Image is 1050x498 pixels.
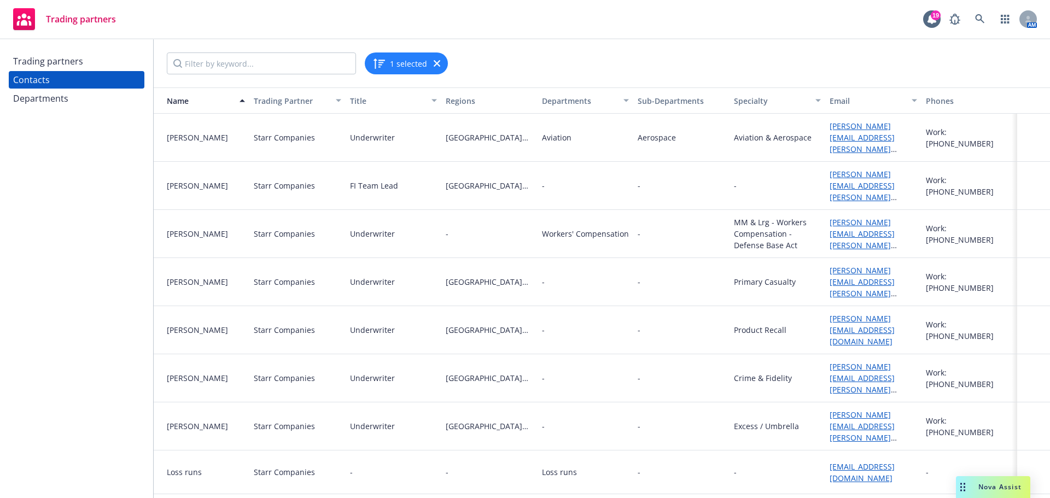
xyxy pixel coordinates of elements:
button: Sub-Departments [633,87,729,114]
span: Trading partners [46,15,116,24]
button: Departments [538,87,633,114]
div: [PERSON_NAME] [167,276,245,288]
a: [PERSON_NAME][EMAIL_ADDRESS][PERSON_NAME][DOMAIN_NAME] [830,169,895,214]
a: [PERSON_NAME][EMAIL_ADDRESS][PERSON_NAME][DOMAIN_NAME] [830,361,895,406]
div: Regions [446,95,533,107]
div: [PERSON_NAME] [167,420,245,432]
div: Work: [PHONE_NUMBER] [926,222,1013,245]
div: Contacts [13,71,50,89]
a: Report a Bug [944,8,966,30]
div: Starr Companies [254,324,315,336]
div: Trading partners [13,52,83,70]
div: Name [158,95,233,107]
div: Underwriter [350,372,395,384]
div: [PERSON_NAME] [167,372,245,384]
span: - [638,228,640,239]
div: Phones [926,95,1013,107]
div: Aviation [542,132,571,143]
span: Aerospace [638,132,725,143]
div: Starr Companies [254,420,315,432]
div: - [542,324,545,336]
button: 1 selected [372,57,427,70]
button: Name [154,87,249,114]
span: Nova Assist [978,482,1022,491]
div: Starr Companies [254,228,315,239]
div: Underwriter [350,420,395,432]
div: - [542,420,545,432]
div: FI Team Lead [350,180,398,191]
span: - [638,276,725,288]
button: Title [346,87,441,114]
a: Trading partners [9,4,120,34]
span: [GEOGRAPHIC_DATA][US_STATE] [446,180,533,191]
div: Product Recall [734,324,786,336]
div: Work: [PHONE_NUMBER] [926,174,1013,197]
div: [PERSON_NAME] [167,132,245,143]
div: Starr Companies [254,276,315,288]
div: 19 [931,10,941,20]
div: Work: [PHONE_NUMBER] [926,126,1013,149]
div: - [350,466,353,478]
div: - [542,180,545,191]
div: Work: [PHONE_NUMBER] [926,319,1013,342]
div: Departments [13,90,68,107]
a: Trading partners [9,52,144,70]
div: Crime & Fidelity [734,372,792,384]
span: [GEOGRAPHIC_DATA][US_STATE] [446,276,533,288]
div: Specialty [734,95,809,107]
span: - [638,372,725,384]
div: - [734,466,737,478]
div: Email [830,95,905,107]
div: Starr Companies [254,372,315,384]
div: - [734,180,737,191]
div: Loss runs [542,466,577,478]
div: Loss runs [167,466,245,478]
a: Search [969,8,991,30]
div: [PERSON_NAME] [167,180,245,191]
a: Departments [9,90,144,107]
div: Departments [542,95,617,107]
div: Trading Partner [254,95,329,107]
a: Contacts [9,71,144,89]
a: [PERSON_NAME][EMAIL_ADDRESS][PERSON_NAME][DOMAIN_NAME] [830,265,895,310]
button: Regions [441,87,537,114]
button: Trading Partner [249,87,345,114]
span: [GEOGRAPHIC_DATA][US_STATE] [446,324,533,336]
a: [PERSON_NAME][EMAIL_ADDRESS][PERSON_NAME][DOMAIN_NAME] [830,121,895,166]
span: - [638,466,640,478]
div: Underwriter [350,228,395,239]
div: Starr Companies [254,466,315,478]
div: - [542,276,545,288]
div: MM & Lrg - Workers Compensation - Defense Base Act [734,216,821,251]
span: [GEOGRAPHIC_DATA][US_STATE] [446,372,533,384]
div: Underwriter [350,132,395,143]
span: - [638,180,725,191]
a: [EMAIL_ADDRESS][DOMAIN_NAME] [830,461,895,483]
button: Email [825,87,921,114]
button: Specialty [730,87,825,114]
button: Nova Assist [956,476,1030,498]
div: Aviation & Aerospace [734,132,812,143]
input: Filter by keyword... [167,52,356,74]
a: [PERSON_NAME][EMAIL_ADDRESS][DOMAIN_NAME] [830,313,895,347]
a: Switch app [994,8,1016,30]
span: [GEOGRAPHIC_DATA][US_STATE] [446,132,533,143]
a: [PERSON_NAME][EMAIL_ADDRESS][PERSON_NAME][DOMAIN_NAME] [830,409,895,454]
div: Title [350,95,425,107]
span: - [638,324,725,336]
span: - [446,466,533,478]
div: Work: [PHONE_NUMBER] [926,415,1013,438]
button: Phones [921,87,1017,114]
div: [PERSON_NAME] [167,228,245,239]
div: Drag to move [956,476,970,498]
div: Underwriter [350,276,395,288]
div: Starr Companies [254,180,315,191]
div: Work: [PHONE_NUMBER] [926,271,1013,294]
div: Underwriter [350,324,395,336]
div: Starr Companies [254,132,315,143]
div: - [926,466,929,478]
span: [GEOGRAPHIC_DATA][US_STATE] [446,420,533,432]
div: - [542,372,545,384]
a: [PERSON_NAME][EMAIL_ADDRESS][PERSON_NAME][DOMAIN_NAME] [830,217,895,262]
